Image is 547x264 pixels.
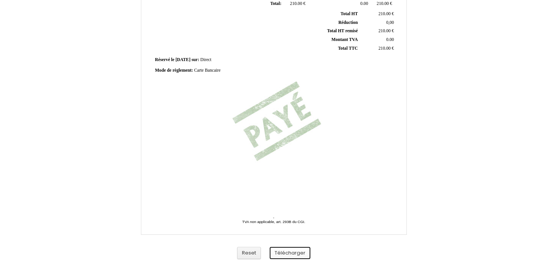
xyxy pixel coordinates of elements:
[341,11,358,16] span: Total HT
[194,68,221,73] span: Carte Bancaire
[237,247,261,259] button: Reset
[332,37,358,42] span: Montant TVA
[273,215,274,220] span: -
[359,27,395,36] td: €
[338,46,358,51] span: Total TTC
[386,37,394,42] span: 0.00
[155,57,174,62] span: Réservé le
[359,10,395,18] td: €
[386,20,394,25] span: 0,00
[359,44,395,53] td: €
[191,57,199,62] span: sur:
[290,1,302,6] span: 210.00
[270,247,310,259] button: Télécharger
[200,57,211,62] span: Direct
[327,28,358,33] span: Total HT remisé
[242,220,305,224] span: TVA non applicable, art. 293B du CGI.
[378,28,390,33] span: 210.00
[378,11,390,16] span: 210.00
[175,57,190,62] span: [DATE]
[270,1,281,6] span: Total:
[378,46,390,51] span: 210.00
[338,20,358,25] span: Réduction
[360,1,368,6] span: 0.00
[155,68,193,73] span: Mode de règlement:
[377,1,389,6] span: 210.00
